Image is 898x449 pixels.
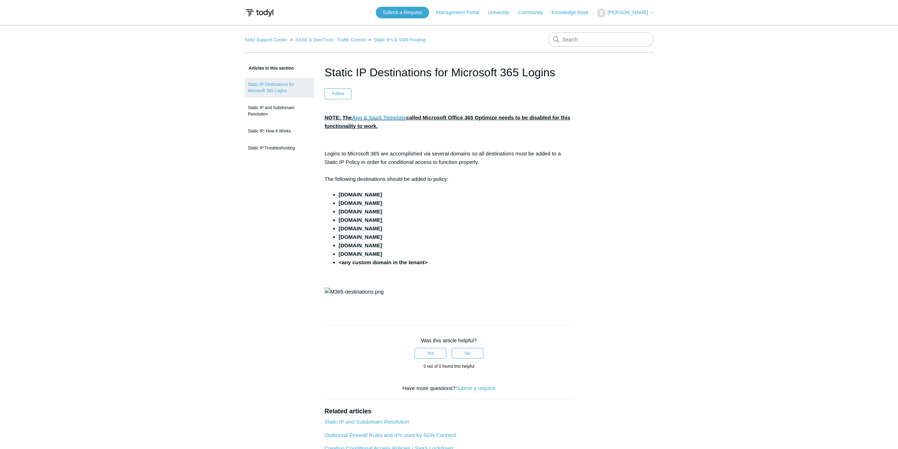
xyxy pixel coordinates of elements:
a: Management Portal [436,9,486,16]
strong: [DOMAIN_NAME] [339,242,382,248]
a: Static IP Troubleshooting [245,141,314,155]
h1: Static IP Destinations for Microsoft 365 Logins [325,64,574,81]
p: Logins to Microsoft 365 are accomplished via several domains so all destinations must be added to... [325,149,574,183]
a: App & SaaS Template [352,114,406,121]
a: Submit a Request [376,7,429,18]
button: This article was helpful [415,348,446,359]
strong: [DOMAIN_NAME] [339,234,382,240]
a: Static IPs & SGN Routing [374,37,426,42]
a: University [488,9,516,16]
button: Follow Article [325,88,352,99]
button: [PERSON_NAME] [597,8,653,17]
a: Static IP and Subdomain Resolution [245,101,314,121]
a: Static IP and Subdomain Resolution [325,419,409,425]
li: SASE & ZeroTrust - Traffic Control [289,37,367,42]
a: SASE & ZeroTrust - Traffic Control [295,37,366,42]
strong: [DOMAIN_NAME] [339,200,382,206]
strong: NOTE: The called Microsoft Office 365 Optimize needs to be disabled for this functionality to work. [325,114,571,129]
input: Search [548,33,654,47]
strong: [DOMAIN_NAME] [339,208,382,214]
a: Submit a request [456,385,495,391]
strong: [DOMAIN_NAME] [339,225,382,231]
a: Community [518,9,550,16]
a: Knowledge Base [552,9,596,16]
span: Articles in this section [245,66,294,71]
li: Todyl Support Center [245,37,289,42]
a: Static IP Destinations for Microsoft 365 Logins [245,78,314,98]
strong: [DOMAIN_NAME] [339,191,382,197]
img: M365-destinations.png [325,288,384,296]
a: Outbound Firewall Rules and IPs used by SGN Connect [325,432,456,438]
a: Static IP: How it Works [245,124,314,138]
img: Todyl Support Center Help Center home page [245,6,275,19]
a: Todyl Support Center [245,37,288,42]
button: This article was not helpful [452,348,483,359]
li: Static IPs & SGN Routing [367,37,426,42]
strong: [DOMAIN_NAME] [339,251,382,257]
div: Have more questions? [325,384,574,392]
strong: <any custom domain in the tenant> [339,259,428,265]
strong: [DOMAIN_NAME] [339,217,382,223]
h2: Related articles [325,407,574,416]
span: 0 out of 0 found this helpful [423,364,474,369]
span: [PERSON_NAME] [607,10,648,15]
span: Was this article helpful? [421,337,477,343]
